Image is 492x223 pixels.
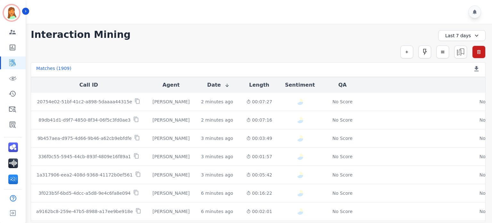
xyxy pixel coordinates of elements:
p: 1a317906-eea2-408d-9368-41172b0ef561 [37,172,133,178]
div: [PERSON_NAME] [152,172,191,178]
button: Length [249,81,269,89]
p: 20754e02-51bf-41c2-a898-5daaaa44315e [37,99,132,105]
div: 00:05:42 [246,172,272,178]
div: 00:01:57 [246,153,272,160]
div: Last 7 days [438,30,486,41]
button: Date [207,81,230,89]
div: 3 minutes ago [201,172,233,178]
div: [PERSON_NAME] [152,99,191,105]
div: No Score [332,208,353,215]
div: [PERSON_NAME] [152,153,191,160]
p: 9b457aea-d975-4d66-9b46-a62cb9ebfdfe [37,135,132,142]
div: [PERSON_NAME] [152,117,191,123]
button: Call ID [79,81,98,89]
div: 00:07:16 [246,117,272,123]
p: 3f023b5f-6bd5-4dcc-a5d8-9e4c6fa8e094 [38,190,131,196]
div: 2 minutes ago [201,117,233,123]
div: [PERSON_NAME] [152,135,191,142]
div: 6 minutes ago [201,208,233,215]
div: 00:02:01 [246,208,272,215]
div: No Score [332,153,353,160]
div: [PERSON_NAME] [152,190,191,196]
div: 00:03:49 [246,135,272,142]
div: 00:16:22 [246,190,272,196]
div: 3 minutes ago [201,153,233,160]
button: Agent [162,81,180,89]
div: Matches ( 1909 ) [36,65,71,74]
div: No Score [332,190,353,196]
h1: Interaction Mining [31,29,131,40]
div: [PERSON_NAME] [152,208,191,215]
div: No Score [332,172,353,178]
p: 89db41d1-d9f7-4850-8f34-06f5c3fd0ae3 [38,117,130,123]
button: Sentiment [285,81,315,89]
div: No Score [332,135,353,142]
div: No Score [332,99,353,105]
div: No Score [332,117,353,123]
div: 2 minutes ago [201,99,233,105]
img: Bordered avatar [4,5,19,21]
div: 00:07:27 [246,99,272,105]
div: 6 minutes ago [201,190,233,196]
p: 336f0c55-5945-44cb-893f-4809e16f89a1 [38,153,131,160]
p: a9162bc8-259e-47b5-8988-a17ee9be918e [36,208,133,215]
button: QA [338,81,347,89]
div: 3 minutes ago [201,135,233,142]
